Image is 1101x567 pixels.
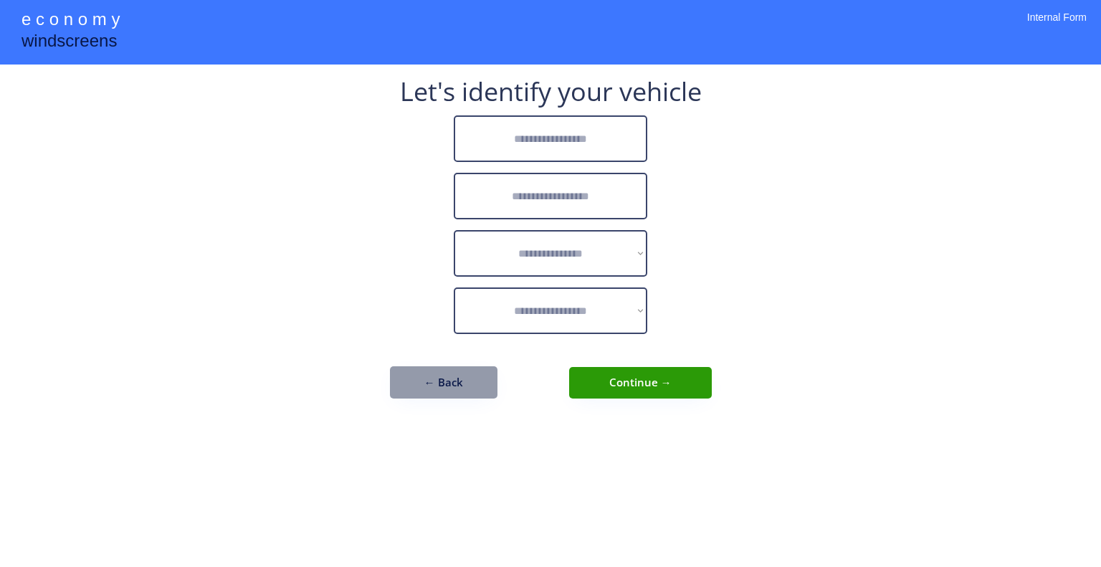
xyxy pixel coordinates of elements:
div: windscreens [22,29,117,57]
button: ← Back [390,366,497,399]
button: Continue → [569,367,712,399]
div: Internal Form [1027,11,1087,43]
div: Let's identify your vehicle [400,79,702,105]
div: e c o n o m y [22,7,120,34]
